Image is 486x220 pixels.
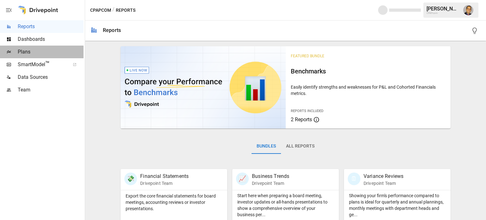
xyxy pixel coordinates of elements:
p: Business Trends [252,173,289,180]
span: Featured Bundle [291,54,324,58]
p: Start here when preparing a board meeting, investor updates or all-hands presentations to show a ... [237,192,334,218]
img: Tom Gatto [463,5,473,15]
div: 🗓 [348,173,360,185]
span: Reports Included [291,109,323,113]
span: Dashboards [18,35,84,43]
div: Reports [103,27,121,33]
button: All Reports [281,139,320,154]
div: / [112,6,115,14]
p: Showing your firm's performance compared to plans is ideal for quarterly and annual plannings, mo... [349,192,445,218]
p: Financial Statements [140,173,189,180]
span: Reports [18,23,84,30]
span: Team [18,86,84,94]
span: Plans [18,48,84,56]
div: 💸 [124,173,137,185]
p: Drivepoint Team [140,180,189,186]
h6: Benchmarks [291,66,445,76]
span: 2 Reports [291,116,312,123]
div: [PERSON_NAME] [427,6,459,12]
button: CPAPcom [90,6,111,14]
button: Bundles [252,139,281,154]
span: ™ [45,60,50,68]
p: Variance Reviews [364,173,403,180]
p: Drivepoint Team [364,180,403,186]
img: video thumbnail [121,46,285,129]
span: SmartModel [18,61,66,68]
div: CPAPcom [427,12,459,15]
p: Export the core financial statements for board meetings, accounting reviews or investor presentat... [126,193,222,212]
p: Easily identify strengths and weaknesses for P&L and Cohorted Financials metrics. [291,84,445,97]
button: Tom Gatto [459,1,477,19]
span: Data Sources [18,73,84,81]
p: Drivepoint Team [252,180,289,186]
div: 📈 [236,173,249,185]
